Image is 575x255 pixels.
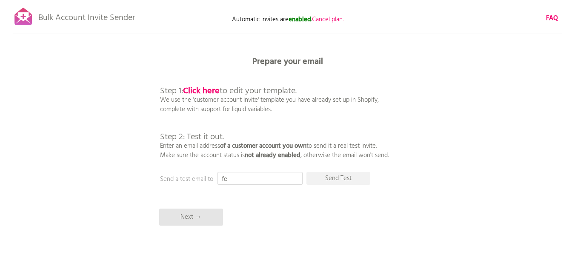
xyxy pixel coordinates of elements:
span: Step 1: to edit your template. [160,84,297,98]
b: Prepare your email [252,55,323,69]
p: Automatic invites are . [203,15,373,24]
p: Send Test [306,172,370,185]
b: FAQ [546,13,558,23]
p: Next → [159,209,223,226]
b: not already enabled [245,150,300,160]
a: FAQ [546,14,558,23]
p: Send a test email to [160,175,330,184]
span: Step 2: Test it out. [160,130,224,144]
p: Bulk Account Invite Sender [38,5,135,26]
a: Click here [183,84,220,98]
span: Cancel plan. [312,14,343,25]
b: of a customer account you own [220,141,306,151]
p: We use the 'customer account invite' template you have already set up in Shopify, complete with s... [160,68,389,160]
b: enabled [289,14,311,25]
